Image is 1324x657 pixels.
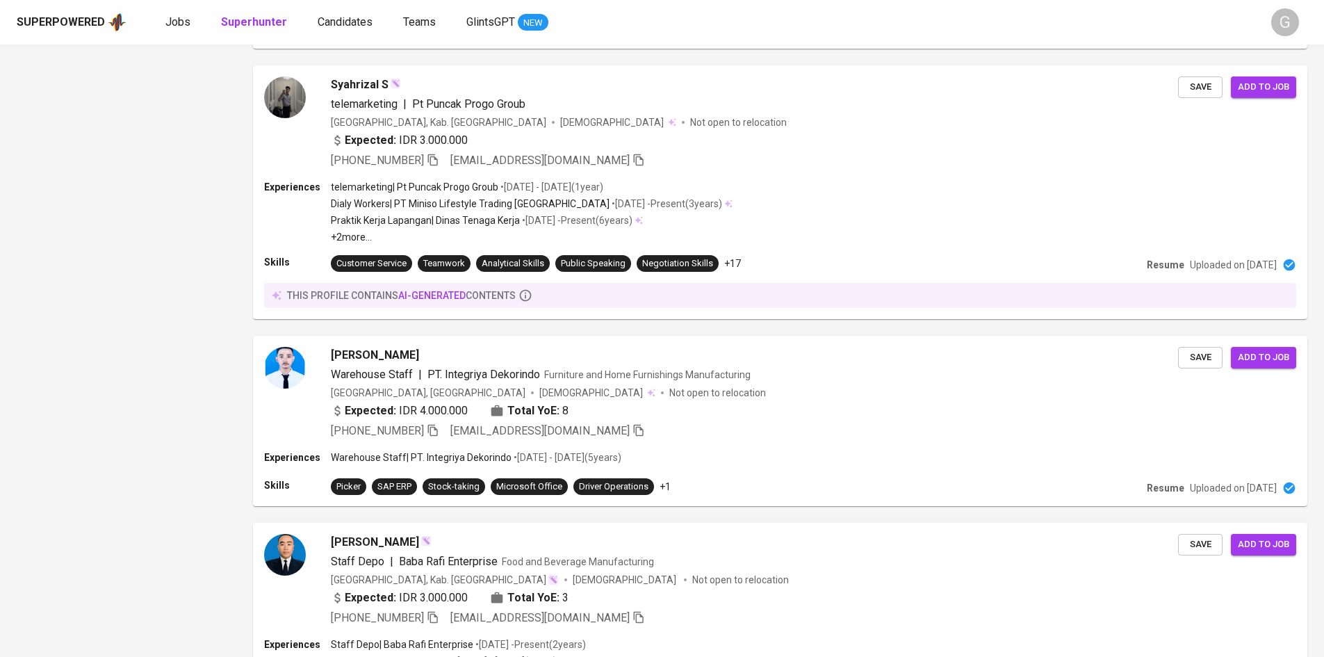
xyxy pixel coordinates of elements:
[403,96,407,113] span: |
[1178,347,1223,368] button: Save
[560,115,666,129] span: [DEMOGRAPHIC_DATA]
[331,424,424,437] span: [PHONE_NUMBER]
[482,257,544,270] div: Analytical Skills
[331,534,419,551] span: [PERSON_NAME]
[399,555,498,568] span: Baba Rafi Enterprise
[336,257,407,270] div: Customer Service
[1238,537,1289,553] span: Add to job
[331,76,389,93] span: Syahrizal S
[1147,481,1184,495] p: Resume
[423,257,465,270] div: Teamwork
[17,12,126,33] a: Superpoweredapp logo
[403,14,439,31] a: Teams
[264,638,331,651] p: Experiences
[692,573,789,587] p: Not open to relocation
[377,480,411,494] div: SAP ERP
[1185,537,1216,553] span: Save
[412,97,525,111] span: Pt Puncak Progo Groub
[428,480,480,494] div: Stock-taking
[331,403,468,419] div: IDR 4.000.000
[1231,534,1296,555] button: Add to job
[473,638,586,651] p: • [DATE] - Present ( 2 years )
[165,14,193,31] a: Jobs
[221,14,290,31] a: Superhunter
[562,403,569,419] span: 8
[518,16,548,30] span: NEW
[331,180,498,194] p: telemarketing | Pt Puncak Progo Groub
[331,590,468,606] div: IDR 3.000.000
[253,336,1307,506] a: [PERSON_NAME]Warehouse Staff|PT. Integriya DekorindoFurniture and Home Furnishings Manufacturing[...
[1178,76,1223,98] button: Save
[287,289,516,302] p: this profile contains contents
[108,12,126,33] img: app logo
[331,154,424,167] span: [PHONE_NUMBER]
[427,368,540,381] span: PT. Integriya Dekorindo
[573,573,678,587] span: [DEMOGRAPHIC_DATA]
[264,478,331,492] p: Skills
[539,386,645,400] span: [DEMOGRAPHIC_DATA]
[331,197,610,211] p: Dialy Workers | PT Miniso Lifestyle Trading [GEOGRAPHIC_DATA]
[331,347,419,364] span: [PERSON_NAME]
[264,534,306,576] img: df3a3ccb6f4d8e55fd3847c757f030fa.jpg
[345,403,396,419] b: Expected:
[512,451,621,464] p: • [DATE] - [DATE] ( 5 years )
[507,590,559,606] b: Total YoE:
[264,180,331,194] p: Experiences
[1190,481,1277,495] p: Uploaded on [DATE]
[642,257,713,270] div: Negotiation Skills
[1231,347,1296,368] button: Add to job
[420,535,432,546] img: magic_wand.svg
[318,15,373,29] span: Candidates
[660,480,671,494] p: +1
[502,556,654,567] span: Food and Beverage Manufacturing
[450,611,630,624] span: [EMAIL_ADDRESS][DOMAIN_NAME]
[17,15,105,31] div: Superpowered
[165,15,190,29] span: Jobs
[450,154,630,167] span: [EMAIL_ADDRESS][DOMAIN_NAME]
[331,230,733,244] p: +2 more ...
[331,213,520,227] p: Praktik Kerja Lapangan | Dinas Tenaga Kerja
[548,574,559,585] img: magic_wand.svg
[507,403,559,419] b: Total YoE:
[331,638,473,651] p: Staff Depo | Baba Rafi Enterprise
[331,132,468,149] div: IDR 3.000.000
[1238,79,1289,95] span: Add to job
[610,197,722,211] p: • [DATE] - Present ( 3 years )
[264,347,306,389] img: 70bd1b0956da8fd4af0dcc78272d8562.jpg
[331,573,559,587] div: [GEOGRAPHIC_DATA], Kab. [GEOGRAPHIC_DATA]
[498,180,603,194] p: • [DATE] - [DATE] ( 1 year )
[331,611,424,624] span: [PHONE_NUMBER]
[264,76,306,118] img: 2055ee4a49ffec7db243a68dbc75b1b2.jpg
[544,369,751,380] span: Furniture and Home Furnishings Manufacturing
[466,14,548,31] a: GlintsGPT NEW
[418,366,422,383] span: |
[331,386,525,400] div: [GEOGRAPHIC_DATA], [GEOGRAPHIC_DATA]
[1178,534,1223,555] button: Save
[669,386,766,400] p: Not open to relocation
[345,590,396,606] b: Expected:
[1271,8,1299,36] div: G
[345,132,396,149] b: Expected:
[253,65,1307,319] a: Syahrizal Stelemarketing|Pt Puncak Progo Groub[GEOGRAPHIC_DATA], Kab. [GEOGRAPHIC_DATA][DEMOGRAPH...
[579,480,648,494] div: Driver Operations
[1190,258,1277,272] p: Uploaded on [DATE]
[1185,79,1216,95] span: Save
[331,97,398,111] span: telemarketing
[318,14,375,31] a: Candidates
[466,15,515,29] span: GlintsGPT
[221,15,287,29] b: Superhunter
[336,480,361,494] div: Picker
[390,78,401,89] img: magic_wand.svg
[331,555,384,568] span: Staff Depo
[403,15,436,29] span: Teams
[398,290,466,301] span: AI-generated
[724,257,741,270] p: +17
[264,451,331,464] p: Experiences
[1231,76,1296,98] button: Add to job
[561,257,626,270] div: Public Speaking
[1238,350,1289,366] span: Add to job
[450,424,630,437] span: [EMAIL_ADDRESS][DOMAIN_NAME]
[690,115,787,129] p: Not open to relocation
[1185,350,1216,366] span: Save
[562,590,569,606] span: 3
